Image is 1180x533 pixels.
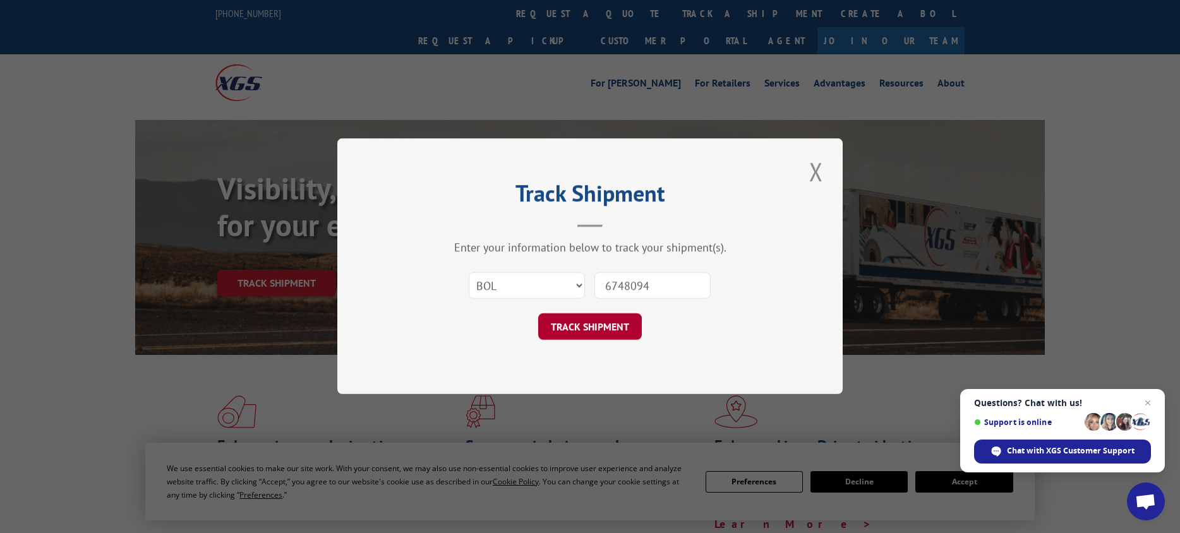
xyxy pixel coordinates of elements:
[974,417,1080,427] span: Support is online
[400,241,780,255] div: Enter your information below to track your shipment(s).
[538,314,642,340] button: TRACK SHIPMENT
[400,184,780,208] h2: Track Shipment
[1007,445,1135,457] span: Chat with XGS Customer Support
[1127,482,1165,520] a: Open chat
[974,440,1151,464] span: Chat with XGS Customer Support
[974,398,1151,408] span: Questions? Chat with us!
[805,154,827,189] button: Close modal
[594,273,711,299] input: Number(s)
